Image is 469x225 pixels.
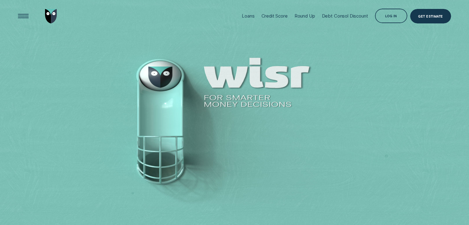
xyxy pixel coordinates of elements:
[242,13,254,19] div: Loans
[45,9,57,24] img: Wisr
[16,9,31,24] button: Open Menu
[367,180,378,183] span: Learn more
[261,13,288,19] div: Credit Score
[322,13,368,19] div: Debt Consol Discount
[410,9,451,24] a: Get Estimate
[367,159,408,168] strong: Wisr Money On Your Mind Report
[360,152,421,190] a: Wisr Money On Your Mind ReportFind out how Aussies are really feeling about money in [DATE].Learn...
[367,159,415,177] p: Find out how Aussies are really feeling about money in [DATE].
[294,13,315,19] div: Round Up
[375,9,408,23] button: Log in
